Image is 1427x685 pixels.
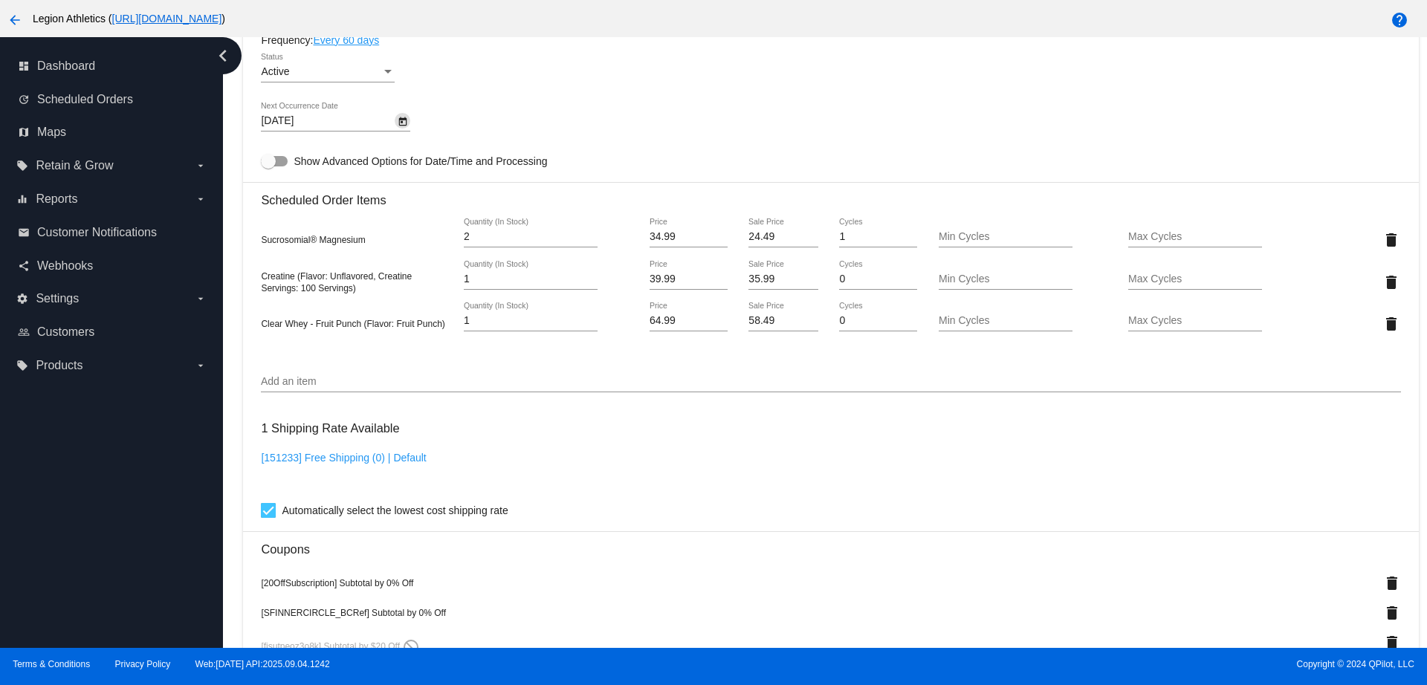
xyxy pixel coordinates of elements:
span: [fjsutpeoz3o8k] Subtotal by $20 Off [261,641,420,652]
i: share [18,260,30,272]
i: dashboard [18,60,30,72]
a: share Webhooks [18,254,207,278]
input: Next Occurrence Date [261,115,395,127]
button: Open calendar [395,113,410,129]
i: people_outline [18,326,30,338]
mat-icon: help [1391,11,1408,29]
a: Privacy Policy [115,659,171,669]
a: [URL][DOMAIN_NAME] [112,13,222,25]
input: Sale Price [748,273,818,285]
mat-icon: do_not_disturb [402,638,420,656]
h3: Scheduled Order Items [261,182,1400,207]
span: Webhooks [37,259,93,273]
input: Min Cycles [939,315,1072,327]
a: [151233] Free Shipping (0) | Default [261,452,426,464]
span: Copyright © 2024 QPilot, LLC [726,659,1414,669]
mat-icon: delete [1382,315,1400,333]
a: dashboard Dashboard [18,54,207,78]
h3: 1 Shipping Rate Available [261,412,399,444]
input: Cycles [839,273,917,285]
i: arrow_drop_down [195,193,207,205]
i: local_offer [16,360,28,371]
i: update [18,94,30,105]
i: arrow_drop_down [195,360,207,371]
input: Quantity (In Stock) [464,231,598,243]
span: Automatically select the lowest cost shipping rate [282,501,508,519]
span: Maps [37,126,66,139]
span: Settings [36,292,79,305]
span: Customers [37,325,94,339]
i: chevron_left [211,44,235,68]
input: Price [650,315,728,327]
input: Cycles [839,231,917,243]
span: Retain & Grow [36,159,113,172]
i: equalizer [16,193,28,205]
span: Reports [36,192,77,206]
div: Frequency: [261,34,1400,46]
span: [SFINNERCIRCLE_BCRef] Subtotal by 0% Off [261,608,446,618]
input: Quantity (In Stock) [464,315,598,327]
span: Legion Athletics ( ) [33,13,225,25]
mat-icon: delete [1383,574,1401,592]
i: settings [16,293,28,305]
a: update Scheduled Orders [18,88,207,111]
span: Scheduled Orders [37,93,133,106]
i: arrow_drop_down [195,293,207,305]
i: local_offer [16,160,28,172]
input: Add an item [261,376,1400,388]
a: people_outline Customers [18,320,207,344]
h3: Coupons [261,531,1400,556]
mat-select: Status [261,66,395,78]
input: Sale Price [748,231,818,243]
input: Sale Price [748,315,818,327]
input: Min Cycles [939,273,1072,285]
input: Cycles [839,315,917,327]
mat-icon: delete [1383,634,1401,652]
input: Quantity (In Stock) [464,273,598,285]
span: Show Advanced Options for Date/Time and Processing [294,154,547,169]
span: Creatine (Flavor: Unflavored, Creatine Servings: 100 Servings) [261,271,412,293]
a: email Customer Notifications [18,221,207,244]
a: map Maps [18,120,207,144]
input: Max Cycles [1128,315,1262,327]
input: Price [650,231,728,243]
span: Customer Notifications [37,226,157,239]
input: Max Cycles [1128,231,1262,243]
input: Max Cycles [1128,273,1262,285]
a: Web:[DATE] API:2025.09.04.1242 [195,659,330,669]
span: Clear Whey - Fruit Punch (Flavor: Fruit Punch) [261,319,444,329]
mat-icon: delete [1382,273,1400,291]
mat-icon: arrow_back [6,11,24,29]
i: map [18,126,30,138]
input: Price [650,273,728,285]
i: arrow_drop_down [195,160,207,172]
mat-icon: delete [1382,231,1400,249]
span: Dashboard [37,59,95,73]
i: email [18,227,30,238]
span: Products [36,359,82,372]
span: Sucrosomial® Magnesium [261,235,365,245]
mat-icon: delete [1383,604,1401,622]
span: Active [261,65,289,77]
a: Every 60 days [313,34,379,46]
span: [20OffSubscription] Subtotal by 0% Off [261,578,413,588]
input: Min Cycles [939,231,1072,243]
a: Terms & Conditions [13,659,90,669]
